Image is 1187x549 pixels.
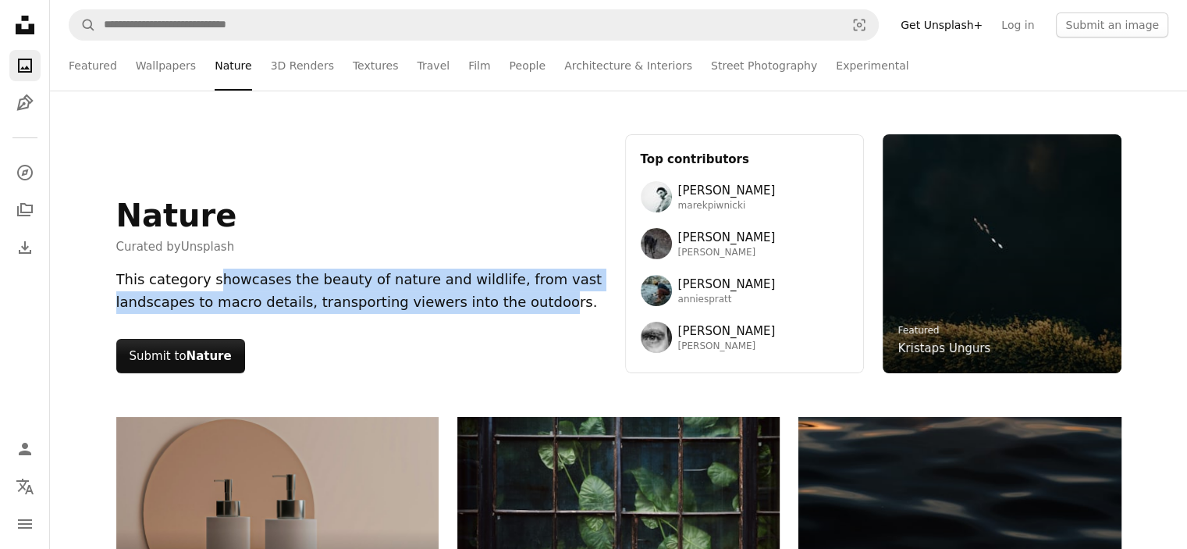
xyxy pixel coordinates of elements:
a: Avatar of user Francesco Ungaro[PERSON_NAME][PERSON_NAME] [641,322,848,353]
button: Visual search [840,10,878,40]
a: Wallpapers [136,41,196,91]
a: Photos [9,50,41,81]
h3: Top contributors [641,150,848,169]
a: Experimental [836,41,908,91]
a: Lush green plants seen through a weathered glass door. [457,531,780,545]
a: Film [468,41,490,91]
span: [PERSON_NAME] [678,228,776,247]
a: Log in / Sign up [9,433,41,465]
span: [PERSON_NAME] [678,340,776,353]
span: anniespratt [678,294,776,306]
a: Get Unsplash+ [891,12,992,37]
span: [PERSON_NAME] [678,275,776,294]
a: Street Photography [711,41,817,91]
span: [PERSON_NAME] [678,247,776,259]
img: Avatar of user Annie Spratt [641,275,672,306]
a: Explore [9,157,41,188]
a: People [510,41,546,91]
button: Submit an image [1056,12,1168,37]
a: Collections [9,194,41,226]
a: 3D Renders [271,41,334,91]
img: Avatar of user Francesco Ungaro [641,322,672,353]
a: Home — Unsplash [9,9,41,44]
a: Illustrations [9,87,41,119]
button: Search Unsplash [69,10,96,40]
img: Avatar of user Marek Piwnicki [641,181,672,212]
a: Avatar of user Wolfgang Hasselmann[PERSON_NAME][PERSON_NAME] [641,228,848,259]
div: This category showcases the beauty of nature and wildlife, from vast landscapes to macro details,... [116,269,606,314]
a: Architecture & Interiors [564,41,692,91]
span: Curated by [116,237,237,256]
img: Avatar of user Wolfgang Hasselmann [641,228,672,259]
button: Submit toNature [116,339,245,373]
span: [PERSON_NAME] [678,322,776,340]
a: Unsplash [181,240,235,254]
form: Find visuals sitewide [69,9,879,41]
button: Menu [9,508,41,540]
strong: Nature [187,349,232,363]
a: Avatar of user Marek Piwnicki[PERSON_NAME]marekpiwnicki [641,181,848,212]
a: Log in [992,12,1043,37]
h1: Nature [116,197,237,234]
a: Featured [898,325,940,336]
span: [PERSON_NAME] [678,181,776,200]
a: Travel [417,41,450,91]
a: Featured [69,41,117,91]
a: Kristaps Ungurs [898,339,991,358]
a: Textures [353,41,399,91]
a: Avatar of user Annie Spratt[PERSON_NAME]anniespratt [641,275,848,306]
a: Download History [9,232,41,263]
span: marekpiwnicki [678,200,776,212]
button: Language [9,471,41,502]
